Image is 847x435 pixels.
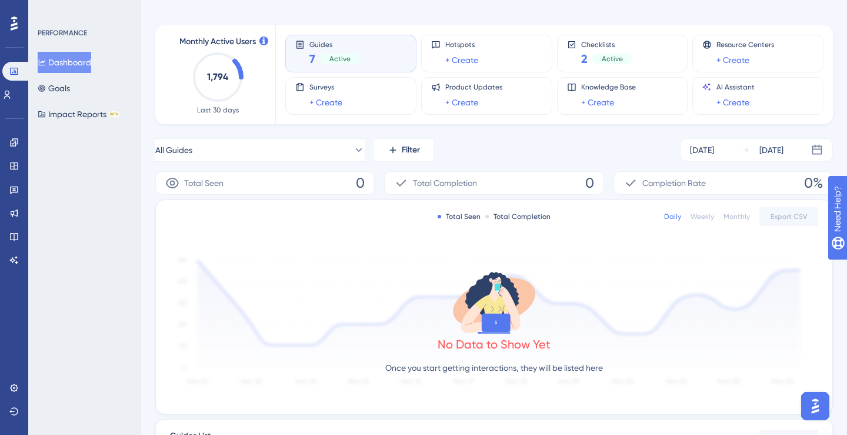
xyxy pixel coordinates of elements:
[309,51,315,67] span: 7
[413,176,477,190] span: Total Completion
[38,78,70,99] button: Goals
[445,82,502,92] span: Product Updates
[804,174,823,192] span: 0%
[581,40,632,48] span: Checklists
[309,95,342,109] a: + Create
[759,207,818,226] button: Export CSV
[445,53,478,67] a: + Create
[642,176,706,190] span: Completion Rate
[38,52,91,73] button: Dashboard
[374,138,433,162] button: Filter
[445,95,478,109] a: + Create
[356,174,365,192] span: 0
[438,212,481,221] div: Total Seen
[179,35,256,49] span: Monthly Active Users
[309,82,342,92] span: Surveys
[585,174,594,192] span: 0
[207,71,229,82] text: 1,794
[602,54,623,64] span: Active
[798,388,833,424] iframe: UserGuiding AI Assistant Launcher
[385,361,603,375] p: Once you start getting interactions, they will be listed here
[184,176,224,190] span: Total Seen
[402,143,420,157] span: Filter
[759,143,783,157] div: [DATE]
[155,138,365,162] button: All Guides
[716,95,749,109] a: + Create
[155,143,192,157] span: All Guides
[690,143,714,157] div: [DATE]
[771,212,808,221] span: Export CSV
[445,40,478,49] span: Hotspots
[309,40,360,48] span: Guides
[109,111,119,117] div: BETA
[691,212,714,221] div: Weekly
[723,212,750,221] div: Monthly
[581,82,636,92] span: Knowledge Base
[716,82,755,92] span: AI Assistant
[664,212,681,221] div: Daily
[581,95,614,109] a: + Create
[329,54,351,64] span: Active
[581,51,588,67] span: 2
[38,28,87,38] div: PERFORMANCE
[716,53,749,67] a: + Create
[38,104,119,125] button: Impact ReportsBETA
[28,3,74,17] span: Need Help?
[716,40,774,49] span: Resource Centers
[197,105,239,115] span: Last 30 days
[438,336,551,353] div: No Data to Show Yet
[485,212,551,221] div: Total Completion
